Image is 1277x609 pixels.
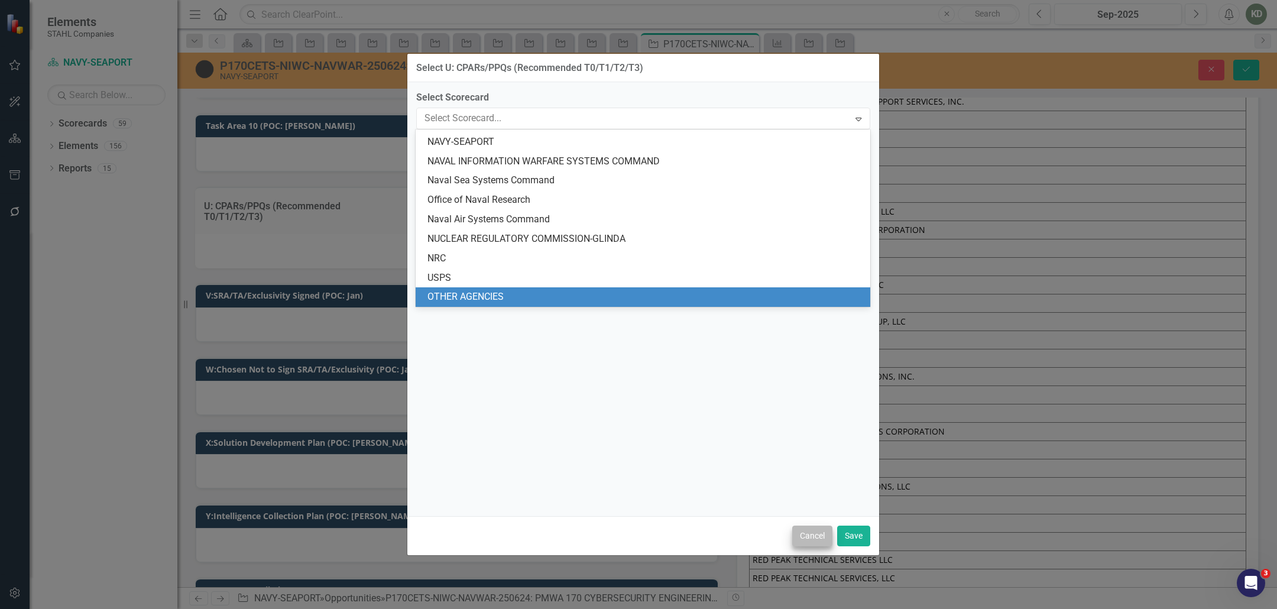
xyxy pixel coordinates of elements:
button: Cancel [792,526,832,546]
img: tab_keywords_by_traffic_grey.svg [118,69,127,78]
label: Select Scorecard [416,91,870,105]
span: 3 [1261,569,1270,578]
div: Select U: CPARs/PPQs (Recommended T0/T1/T2/T3) [416,63,643,73]
div: NUCLEAR REGULATORY COMMISSION-GLINDA [427,232,863,246]
img: tab_domain_overview_orange.svg [32,69,41,78]
div: v 4.0.25 [33,19,58,28]
div: NAVAL INFORMATION WARFARE SYSTEMS COMMAND [427,155,863,169]
div: Domain: [DOMAIN_NAME] [31,31,130,40]
img: website_grey.svg [19,31,28,40]
div: NAVY-SEAPORT [427,135,863,149]
div: Domain Overview [45,70,106,77]
div: Office of Naval Research [427,193,863,207]
button: Save [837,526,870,546]
div: NRC [427,252,863,265]
div: USPS [427,271,863,285]
div: Naval Air Systems Command [427,213,863,226]
img: logo_orange.svg [19,19,28,28]
div: OTHER AGENCIES [427,290,863,304]
div: Keywords by Traffic [131,70,199,77]
div: Naval Sea Systems Command [427,174,863,187]
iframe: Intercom live chat [1237,569,1265,597]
